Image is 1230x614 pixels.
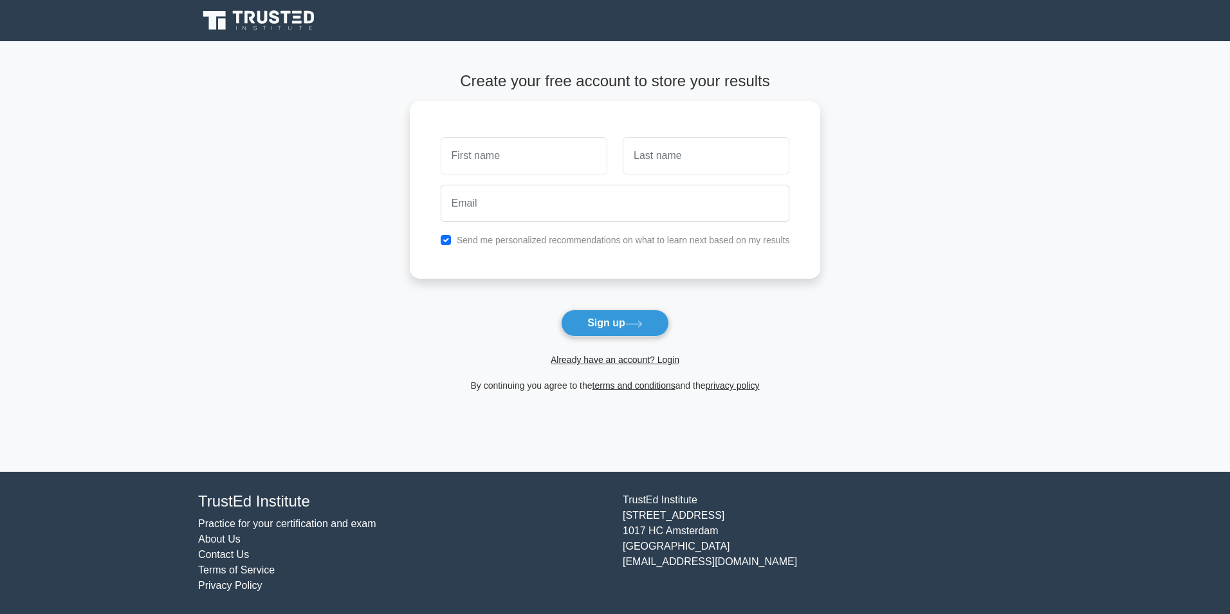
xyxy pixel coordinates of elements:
a: About Us [198,534,241,544]
input: Email [441,185,790,222]
input: First name [441,137,607,174]
label: Send me personalized recommendations on what to learn next based on my results [457,235,790,245]
div: TrustEd Institute [STREET_ADDRESS] 1017 HC Amsterdam [GEOGRAPHIC_DATA] [EMAIL_ADDRESS][DOMAIN_NAME] [615,492,1040,593]
input: Last name [623,137,789,174]
a: Already have an account? Login [551,355,679,365]
a: privacy policy [706,380,760,391]
h4: TrustEd Institute [198,492,607,511]
button: Sign up [561,310,669,337]
a: Practice for your certification and exam [198,518,376,529]
a: Terms of Service [198,564,275,575]
a: terms and conditions [592,380,675,391]
a: Privacy Policy [198,580,262,591]
div: By continuing you agree to the and the [402,378,829,393]
a: Contact Us [198,549,249,560]
h4: Create your free account to store your results [410,72,821,91]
